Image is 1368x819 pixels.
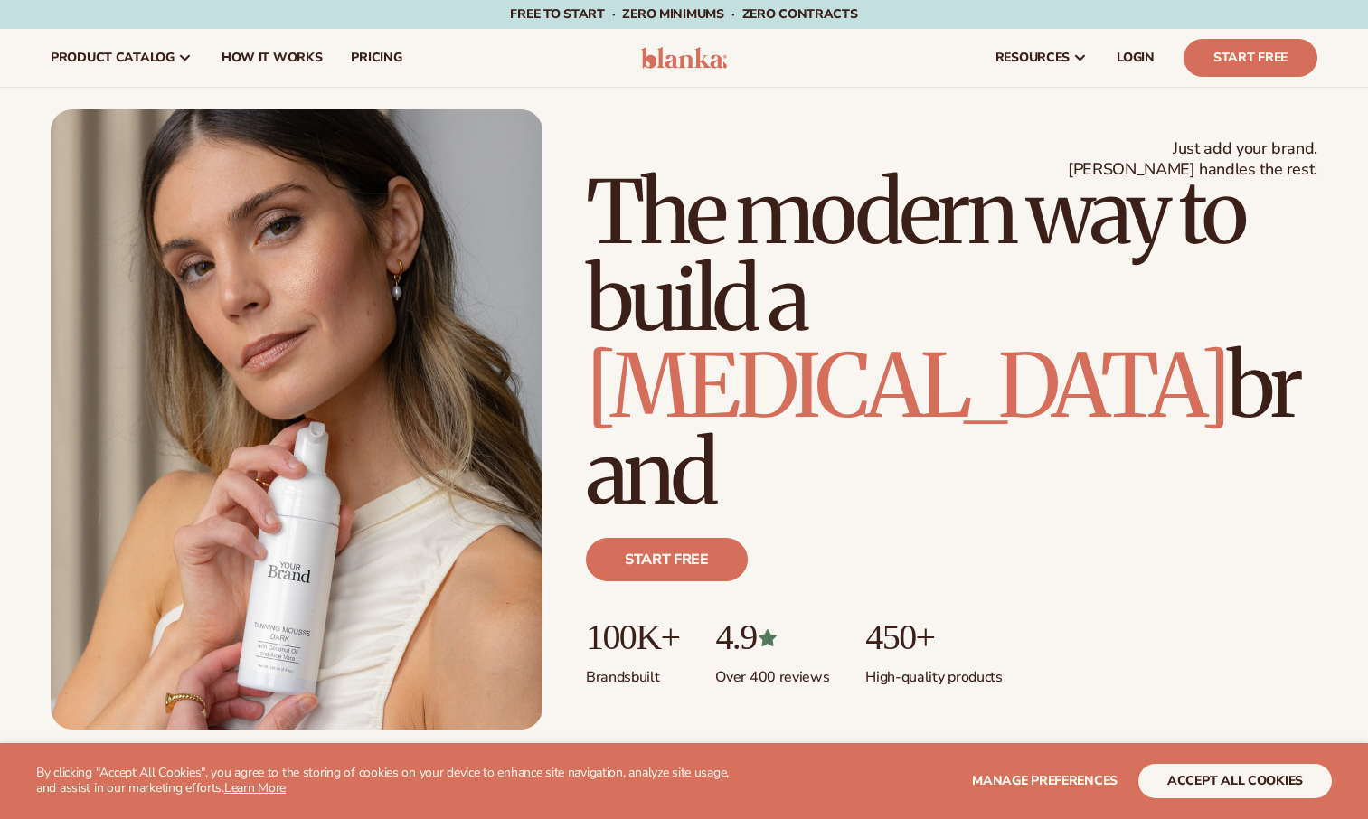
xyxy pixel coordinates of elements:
a: pricing [336,29,416,87]
span: LOGIN [1117,51,1155,65]
a: Learn More [224,779,286,796]
a: LOGIN [1102,29,1169,87]
span: Free to start · ZERO minimums · ZERO contracts [510,5,857,23]
span: How It Works [222,51,323,65]
p: Over 400 reviews [715,657,829,687]
p: High-quality products [865,657,1002,687]
span: product catalog [51,51,175,65]
p: 4.9 [715,617,829,657]
a: Start Free [1184,39,1317,77]
span: Just add your brand. [PERSON_NAME] handles the rest. [1068,138,1317,181]
span: resources [995,51,1070,65]
h1: The modern way to build a brand [586,169,1317,516]
img: Female holding tanning mousse. [51,109,542,730]
button: accept all cookies [1138,764,1332,798]
a: Start free [586,538,748,581]
p: By clicking "Accept All Cookies", you agree to the storing of cookies on your device to enhance s... [36,766,742,796]
button: Manage preferences [972,764,1118,798]
span: pricing [351,51,401,65]
span: Manage preferences [972,772,1118,789]
a: resources [981,29,1102,87]
p: 450+ [865,617,1002,657]
p: Brands built [586,657,679,687]
a: How It Works [207,29,337,87]
span: [MEDICAL_DATA] [586,332,1227,440]
p: 100K+ [586,617,679,657]
img: logo [641,47,727,69]
a: product catalog [36,29,207,87]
